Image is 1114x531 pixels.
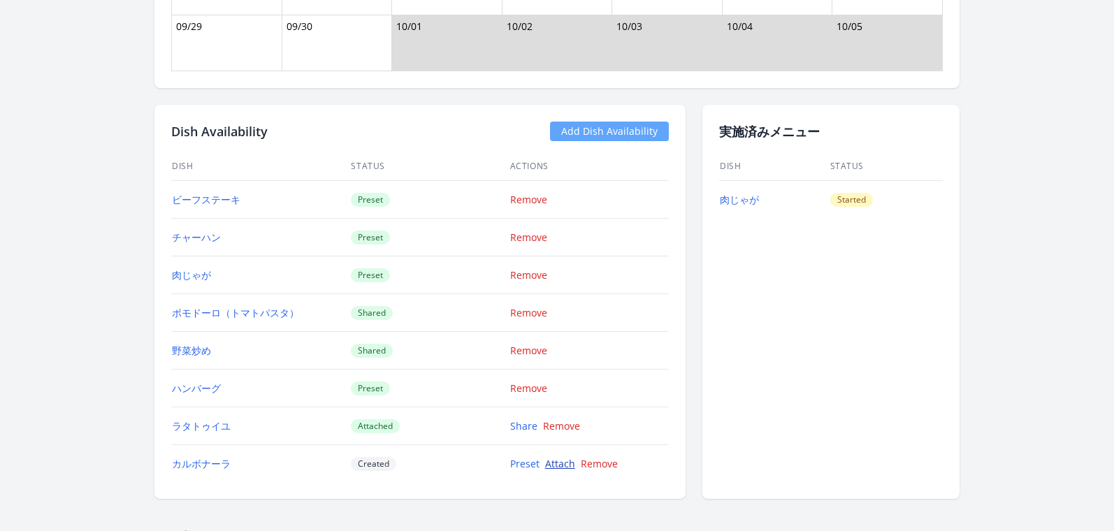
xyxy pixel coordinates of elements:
a: チャーハン [172,231,221,244]
a: Remove [510,231,547,244]
a: Add Dish Availability [550,122,669,141]
a: Attach [545,457,575,470]
th: Actions [509,152,669,181]
td: 09/29 [172,15,282,71]
td: 09/30 [282,15,392,71]
th: Dish [719,152,830,181]
h2: Dish Availability [171,122,268,141]
a: 肉じゃが [720,193,759,206]
span: Preset [351,231,390,245]
span: Started [830,193,873,207]
span: Attached [351,419,400,433]
span: Preset [351,268,390,282]
span: Created [351,457,396,471]
a: Share [510,419,537,432]
td: 10/04 [722,15,832,71]
span: Shared [351,306,393,320]
a: 肉じゃが [172,268,211,282]
h2: 実施済みメニュー [719,122,943,141]
a: ハンバーグ [172,381,221,395]
th: Dish [171,152,350,181]
td: 10/01 [392,15,502,71]
a: Remove [510,193,547,206]
a: Remove [581,457,618,470]
a: Preset [510,457,540,470]
a: Remove [510,381,547,395]
a: Remove [510,344,547,357]
a: Remove [510,306,547,319]
a: カルボナーラ [172,457,231,470]
td: 10/05 [832,15,943,71]
a: Remove [543,419,580,432]
th: Status [830,152,943,181]
td: 10/03 [612,15,723,71]
td: 10/02 [502,15,612,71]
a: Remove [510,268,547,282]
a: ポモドーロ（トマトパスタ） [172,306,299,319]
th: Status [350,152,509,181]
a: 野菜炒め [172,344,211,357]
span: Shared [351,344,393,358]
a: ビーフステーキ [172,193,240,206]
span: Preset [351,381,390,395]
a: ラタトゥイユ [172,419,231,432]
span: Preset [351,193,390,207]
